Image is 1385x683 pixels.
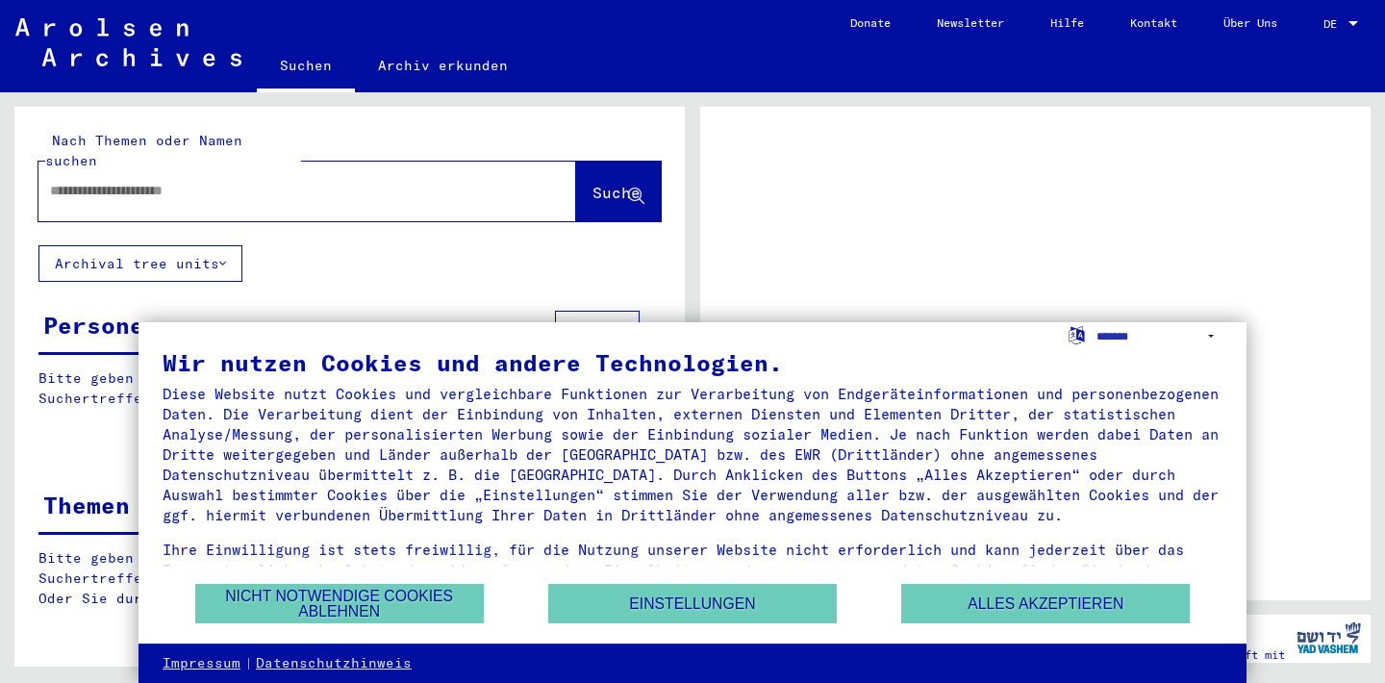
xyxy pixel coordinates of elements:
[355,42,531,89] a: Archiv erkunden
[1067,325,1087,343] label: Sprache auswählen
[571,320,623,338] span: Filter
[548,584,837,623] button: Einstellungen
[901,584,1190,623] button: Alles akzeptieren
[163,540,1222,600] div: Ihre Einwilligung ist stets freiwillig, für die Nutzung unserer Website nicht erforderlich und ka...
[195,584,484,623] button: Nicht notwendige Cookies ablehnen
[163,654,240,673] a: Impressum
[1293,614,1365,662] img: yv_logo.png
[576,162,661,221] button: Suche
[38,245,242,282] button: Archival tree units
[592,183,641,202] span: Suche
[163,384,1222,525] div: Diese Website nutzt Cookies und vergleichbare Funktionen zur Verarbeitung von Endgeräteinformatio...
[43,308,159,342] div: Personen
[38,368,660,409] p: Bitte geben Sie einen Suchbegriff ein oder nutzen Sie die Filter, um Suchertreffer zu erhalten.
[163,351,1222,374] div: Wir nutzen Cookies und andere Technologien.
[555,311,640,347] button: Filter
[1323,17,1345,31] span: DE
[1096,322,1222,350] select: Sprache auswählen
[15,18,241,66] img: Arolsen_neg.svg
[43,488,130,522] div: Themen
[38,548,661,609] p: Bitte geben Sie einen Suchbegriff ein oder nutzen Sie die Filter, um Suchertreffer zu erhalten. O...
[45,132,242,169] mat-label: Nach Themen oder Namen suchen
[256,654,412,673] a: Datenschutzhinweis
[257,42,355,92] a: Suchen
